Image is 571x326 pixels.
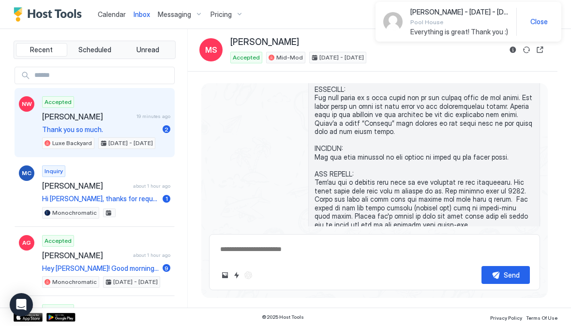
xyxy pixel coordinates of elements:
a: App Store [14,313,43,322]
span: [PERSON_NAME] - [DATE] - [DATE] [410,8,509,16]
span: Messaging [158,10,191,19]
span: Hey [PERSON_NAME]! Good morning, no worries, we'll take care of that, I hope you enjoyed your sta... [42,264,159,273]
span: 1 [165,195,168,202]
span: Inquiry [45,167,63,176]
button: Quick reply [231,269,242,281]
button: Unread [122,43,173,57]
span: AG [22,238,31,247]
span: Accepted [45,237,72,245]
a: Host Tools Logo [14,7,86,22]
div: tab-group [14,41,176,59]
button: Scheduled [69,43,120,57]
span: about 1 hour ago [133,183,170,189]
span: Accepted [45,98,72,106]
span: Pool House [410,18,509,26]
span: 9 [165,265,168,272]
span: Thank you so much. [42,125,159,134]
span: MS [205,44,217,56]
input: Input Field [30,67,174,84]
div: Send [504,270,520,280]
span: Inbox [134,10,150,18]
span: [PERSON_NAME] [230,37,299,48]
span: Unread [136,45,159,54]
span: Mid-Mod [276,53,303,62]
span: [DATE] - [DATE] [113,278,158,286]
a: Google Play Store [46,313,75,322]
span: Luxe Backyard [52,139,92,148]
span: Scheduled [78,45,111,54]
span: © 2025 Host Tools [262,314,304,320]
span: Hi [PERSON_NAME], thanks for requesting to stay at our place! I see you have no reviews. We'd lov... [42,194,159,203]
a: Calendar [98,9,126,19]
a: Terms Of Use [526,312,557,322]
span: Close [530,17,548,26]
span: [PERSON_NAME] [42,251,129,260]
button: Sync reservation [521,44,532,56]
button: Send [481,266,530,284]
span: [DATE] - [DATE] [108,139,153,148]
button: Upload image [219,269,231,281]
span: Everything is great! Thank you :) [410,28,509,36]
span: [PERSON_NAME] [42,112,133,121]
span: Recent [30,45,53,54]
span: MC [22,169,31,178]
span: 19 minutes ago [136,113,170,119]
span: Terms Of Use [526,315,557,321]
button: Reservation information [507,44,519,56]
a: Inbox [134,9,150,19]
span: Monochromatic [52,278,97,286]
span: [PERSON_NAME] [42,181,129,191]
span: Monochromatic [52,208,97,217]
span: Calendar [98,10,126,18]
span: NW [22,100,32,108]
span: [DATE] - [DATE] [319,53,364,62]
a: Privacy Policy [490,312,522,322]
div: Avatar [383,12,403,31]
span: Accepted [45,306,72,314]
button: Recent [16,43,67,57]
span: about 1 hour ago [133,252,170,258]
span: 2 [165,126,168,133]
div: Open Intercom Messenger [10,293,33,316]
span: Privacy Policy [490,315,522,321]
span: Pricing [210,10,232,19]
span: Accepted [233,53,260,62]
button: Open reservation [534,44,546,56]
